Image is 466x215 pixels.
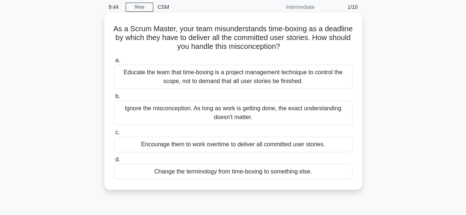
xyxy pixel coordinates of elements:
span: d. [115,156,120,162]
span: c. [115,129,120,135]
div: Ignore the misconception. As long as work is getting done, the exact understanding doesn't matter. [114,101,353,125]
span: a. [115,57,120,63]
span: b. [115,93,120,99]
div: Change the terminology from time-boxing to something else. [114,164,353,179]
a: Stop [126,3,153,12]
h5: As a Scrum Master, your team misunderstands time-boxing as a deadline by which they have to deliv... [113,24,353,51]
div: Encourage them to work overtime to deliver all committed user stories. [114,137,353,152]
div: Educate the team that time-boxing is a project management technique to control the scope, not to ... [114,65,353,89]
